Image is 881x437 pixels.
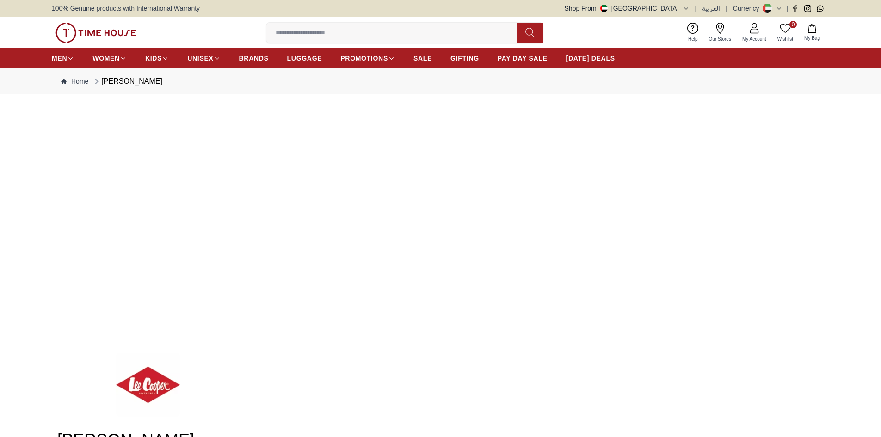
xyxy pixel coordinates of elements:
[733,4,763,13] div: Currency
[695,4,697,13] span: |
[340,54,388,63] span: PROMOTIONS
[52,54,67,63] span: MEN
[566,50,615,67] a: [DATE] DEALS
[239,50,269,67] a: BRANDS
[55,23,136,43] img: ...
[52,4,200,13] span: 100% Genuine products with International Warranty
[566,54,615,63] span: [DATE] DEALS
[739,36,770,43] span: My Account
[287,50,322,67] a: LUGGAGE
[684,36,702,43] span: Help
[772,21,799,44] a: 0Wishlist
[52,50,74,67] a: MEN
[683,21,703,44] a: Help
[498,54,548,63] span: PAY DAY SALE
[789,21,797,28] span: 0
[187,50,220,67] a: UNISEX
[340,50,395,67] a: PROMOTIONS
[187,54,213,63] span: UNISEX
[774,36,797,43] span: Wishlist
[413,54,432,63] span: SALE
[52,68,829,94] nav: Breadcrumb
[705,36,735,43] span: Our Stores
[703,21,737,44] a: Our Stores
[61,77,88,86] a: Home
[804,5,811,12] a: Instagram
[116,353,180,417] img: ...
[817,5,824,12] a: Whatsapp
[450,50,479,67] a: GIFTING
[52,104,829,375] img: ...
[565,4,690,13] button: Shop From[GEOGRAPHIC_DATA]
[92,76,162,87] div: [PERSON_NAME]
[145,54,162,63] span: KIDS
[726,4,727,13] span: |
[239,54,269,63] span: BRANDS
[413,50,432,67] a: SALE
[792,5,799,12] a: Facebook
[801,35,824,42] span: My Bag
[92,54,120,63] span: WOMEN
[145,50,169,67] a: KIDS
[786,4,788,13] span: |
[450,54,479,63] span: GIFTING
[92,50,127,67] a: WOMEN
[799,22,826,43] button: My Bag
[498,50,548,67] a: PAY DAY SALE
[287,54,322,63] span: LUGGAGE
[702,4,720,13] button: العربية
[600,5,608,12] img: United Arab Emirates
